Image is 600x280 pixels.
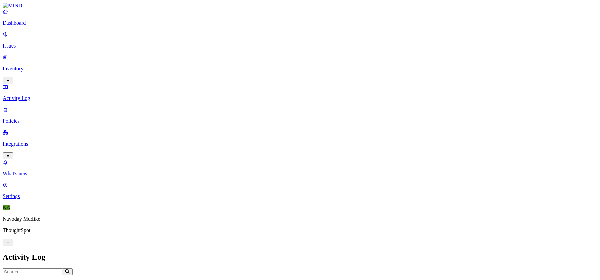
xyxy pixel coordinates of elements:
[3,193,597,199] p: Settings
[3,216,597,222] p: Navoday Mudike
[3,129,597,158] a: Integrations
[3,107,597,124] a: Policies
[3,227,597,234] p: ThoughtSpot
[3,3,22,9] img: MIND
[3,9,597,26] a: Dashboard
[3,95,597,101] p: Activity Log
[3,118,597,124] p: Policies
[3,159,597,177] a: What's new
[3,31,597,49] a: Issues
[3,20,597,26] p: Dashboard
[3,84,597,101] a: Activity Log
[3,171,597,177] p: What's new
[3,182,597,199] a: Settings
[3,268,62,275] input: Search
[3,253,597,262] h2: Activity Log
[3,66,597,72] p: Inventory
[3,141,597,147] p: Integrations
[3,54,597,83] a: Inventory
[3,43,597,49] p: Issues
[3,3,597,9] a: MIND
[3,205,10,210] span: NA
